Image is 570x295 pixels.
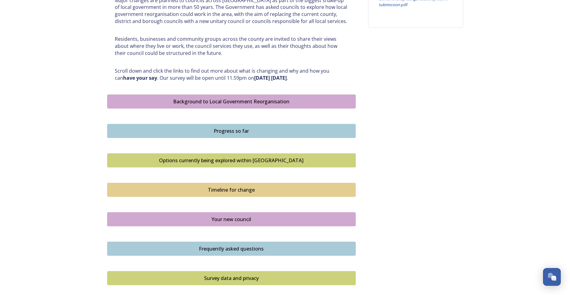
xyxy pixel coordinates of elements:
div: Background to Local Government Reorganisation [111,98,352,105]
strong: have your say [123,75,157,81]
button: Open Chat [543,268,561,286]
button: Options currently being explored within West Sussex [107,153,356,167]
button: Frequently asked questions [107,242,356,256]
button: Survey data and privacy [107,271,356,285]
div: Survey data and privacy [111,274,352,282]
strong: [DATE] [254,75,270,81]
div: Progress so far [111,127,352,135]
p: Residents, businesses and community groups across the county are invited to share their views abo... [115,36,348,56]
div: Timeline for change [111,186,352,193]
button: Your new council [107,212,356,226]
button: Progress so far [107,124,356,138]
p: Scroll down and click the links to find out more about what is changing and why and how you can .... [115,67,348,81]
div: Frequently asked questions [111,245,352,252]
div: Your new council [111,216,352,223]
div: Options currently being explored within [GEOGRAPHIC_DATA] [111,157,352,164]
strong: [DATE] [271,75,287,81]
button: Background to Local Government Reorganisation [107,94,356,109]
button: Timeline for change [107,183,356,197]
